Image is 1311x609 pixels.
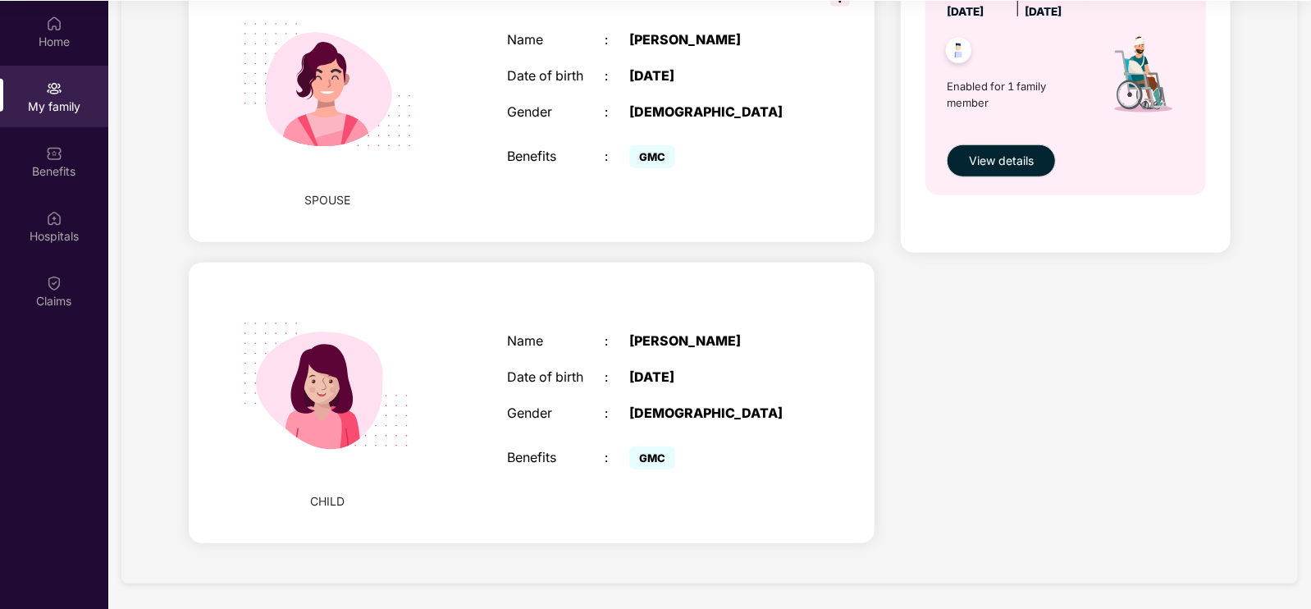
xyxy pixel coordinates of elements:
[605,405,630,421] div: :
[507,149,605,164] div: Benefits
[947,144,1056,177] button: View details
[46,80,62,97] img: svg+xml;base64,PHN2ZyB3aWR0aD0iMjAiIGhlaWdodD0iMjAiIHZpZXdCb3g9IjAgMCAyMCAyMCIgZmlsbD0ibm9uZSIgeG...
[221,279,434,492] img: svg+xml;base64,PHN2ZyB4bWxucz0iaHR0cDovL3d3dy53My5vcmcvMjAwMC9zdmciIHdpZHRoPSIyMjQiIGhlaWdodD0iMT...
[947,78,1088,112] span: Enabled for 1 family member
[629,369,801,385] div: [DATE]
[629,68,801,84] div: [DATE]
[947,5,984,18] span: [DATE]
[629,145,675,168] span: GMC
[507,369,605,385] div: Date of birth
[605,333,630,349] div: :
[507,104,605,120] div: Gender
[507,32,605,48] div: Name
[629,333,801,349] div: [PERSON_NAME]
[46,275,62,291] img: svg+xml;base64,PHN2ZyBpZD0iQ2xhaW0iIHhtbG5zPSJodHRwOi8vd3d3LnczLm9yZy8yMDAwL3N2ZyIgd2lkdGg9IjIwIi...
[310,492,345,511] span: CHILD
[605,450,630,465] div: :
[46,16,62,32] img: svg+xml;base64,PHN2ZyBpZD0iSG9tZSIgeG1sbnM9Imh0dHA6Ly93d3cudzMub3JnLzIwMDAvc3ZnIiB3aWR0aD0iMjAiIG...
[605,68,630,84] div: :
[507,450,605,465] div: Benefits
[629,104,801,120] div: [DEMOGRAPHIC_DATA]
[629,32,801,48] div: [PERSON_NAME]
[629,405,801,421] div: [DEMOGRAPHIC_DATA]
[46,145,62,162] img: svg+xml;base64,PHN2ZyBpZD0iQmVuZWZpdHMiIHhtbG5zPSJodHRwOi8vd3d3LnczLm9yZy8yMDAwL3N2ZyIgd2lkdGg9Ij...
[46,210,62,227] img: svg+xml;base64,PHN2ZyBpZD0iSG9zcGl0YWxzIiB4bWxucz0iaHR0cDovL3d3dy53My5vcmcvMjAwMC9zdmciIHdpZHRoPS...
[1088,21,1195,136] img: icon
[629,446,675,469] span: GMC
[1025,5,1062,18] span: [DATE]
[304,191,350,209] span: SPOUSE
[507,68,605,84] div: Date of birth
[605,104,630,120] div: :
[605,149,630,164] div: :
[507,333,605,349] div: Name
[507,405,605,421] div: Gender
[939,33,979,73] img: svg+xml;base64,PHN2ZyB4bWxucz0iaHR0cDovL3d3dy53My5vcmcvMjAwMC9zdmciIHdpZHRoPSI0OC45NDMiIGhlaWdodD...
[605,369,630,385] div: :
[969,152,1034,170] span: View details
[605,32,630,48] div: :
